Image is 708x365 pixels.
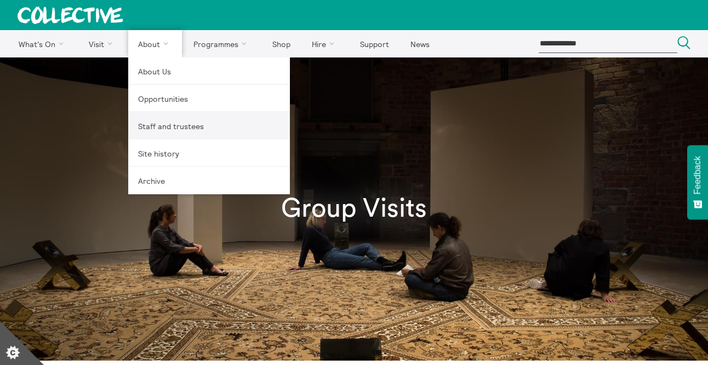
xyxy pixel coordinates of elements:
a: Hire [302,30,349,57]
a: Opportunities [128,85,290,112]
a: Site history [128,140,290,167]
button: Feedback - Show survey [687,145,708,219]
a: News [401,30,439,57]
a: Programmes [184,30,261,57]
span: Feedback [693,156,703,194]
a: Shop [262,30,300,57]
a: Staff and trustees [128,112,290,140]
a: Archive [128,167,290,194]
a: Support [350,30,398,57]
a: About Us [128,57,290,85]
a: About [128,30,182,57]
a: What's On [9,30,77,57]
a: Visit [79,30,127,57]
